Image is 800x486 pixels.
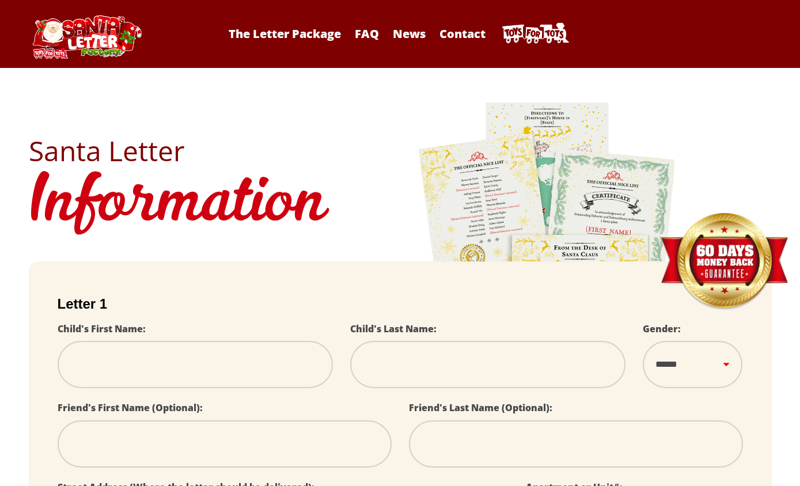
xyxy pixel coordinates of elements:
[58,296,743,312] h2: Letter 1
[58,401,203,414] label: Friend's First Name (Optional):
[387,26,431,41] a: News
[58,322,146,335] label: Child's First Name:
[29,137,772,165] h2: Santa Letter
[434,26,491,41] a: Contact
[349,26,385,41] a: FAQ
[409,401,552,414] label: Friend's Last Name (Optional):
[418,101,677,423] img: letters.png
[223,26,347,41] a: The Letter Package
[643,322,681,335] label: Gender:
[29,15,144,59] img: Santa Letter Logo
[659,212,789,311] img: Money Back Guarantee
[29,165,772,244] h1: Information
[350,322,437,335] label: Child's Last Name:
